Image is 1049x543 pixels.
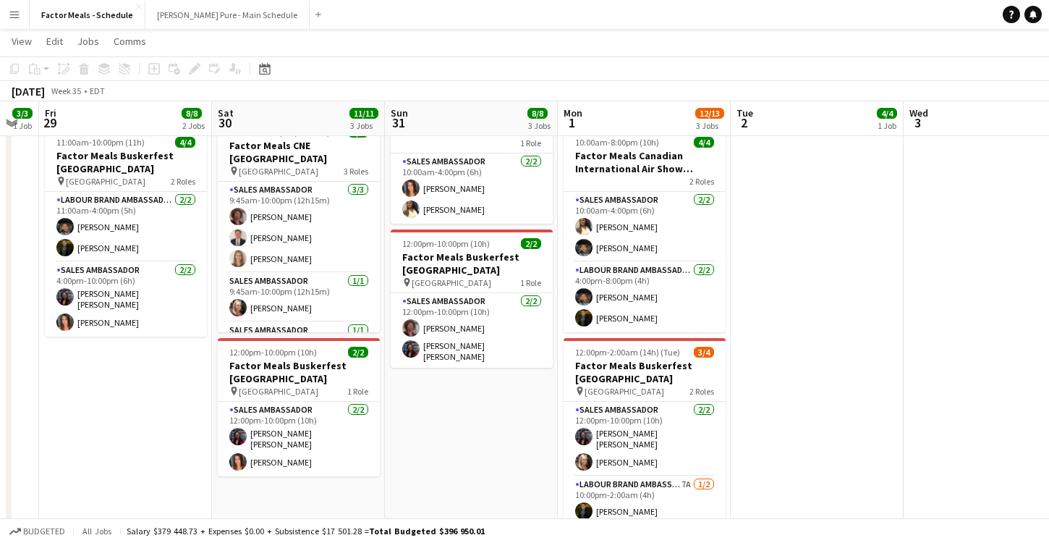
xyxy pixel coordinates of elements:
[391,106,408,119] span: Sun
[527,108,548,119] span: 8/8
[6,32,38,51] a: View
[564,192,726,262] app-card-role: Sales Ambassador2/210:00am-4:00pm (6h)[PERSON_NAME][PERSON_NAME]
[402,238,490,249] span: 12:00pm-10:00pm (10h)
[48,85,84,96] span: Week 35
[175,137,195,148] span: 4/4
[391,153,553,224] app-card-role: Sales Ambassador2/210:00am-4:00pm (6h)[PERSON_NAME][PERSON_NAME]
[349,108,378,119] span: 11/11
[412,277,491,288] span: [GEOGRAPHIC_DATA]
[564,359,726,385] h3: Factor Meals Buskerfest [GEOGRAPHIC_DATA]
[12,108,33,119] span: 3/3
[564,128,726,332] app-job-card: 10:00am-8:00pm (10h)4/4Factor Meals Canadian International Air Show [GEOGRAPHIC_DATA]2 RolesSales...
[239,166,318,177] span: [GEOGRAPHIC_DATA]
[56,137,145,148] span: 11:00am-10:00pm (11h)
[520,138,541,148] span: 1 Role
[369,526,485,536] span: Total Budgeted $396 950.01
[218,338,380,476] app-job-card: 12:00pm-10:00pm (10h)2/2Factor Meals Buskerfest [GEOGRAPHIC_DATA] [GEOGRAPHIC_DATA]1 RoleSales Am...
[734,114,753,131] span: 2
[391,293,553,368] app-card-role: Sales Ambassador2/212:00pm-10:00pm (10h)[PERSON_NAME][PERSON_NAME] [PERSON_NAME]
[561,114,582,131] span: 1
[218,182,380,273] app-card-role: Sales Ambassador3/39:45am-10:00pm (12h15m)[PERSON_NAME][PERSON_NAME][PERSON_NAME]
[218,322,380,371] app-card-role: Sales Ambassador1/1
[695,108,724,119] span: 12/13
[877,108,897,119] span: 4/4
[43,114,56,131] span: 29
[564,262,726,332] app-card-role: Labour Brand Ambassadors2/24:00pm-8:00pm (4h)[PERSON_NAME][PERSON_NAME]
[45,262,207,337] app-card-role: Sales Ambassador2/24:00pm-10:00pm (6h)[PERSON_NAME] [PERSON_NAME][PERSON_NAME]
[66,176,145,187] span: [GEOGRAPHIC_DATA]
[45,192,207,262] app-card-role: Labour Brand Ambassadors2/211:00am-4:00pm (5h)[PERSON_NAME][PERSON_NAME]
[72,32,105,51] a: Jobs
[878,120,896,131] div: 1 Job
[218,273,380,322] app-card-role: Sales Ambassador1/19:45am-10:00pm (12h15m)[PERSON_NAME]
[239,386,318,397] span: [GEOGRAPHIC_DATA]
[218,106,234,119] span: Sat
[694,137,714,148] span: 4/4
[30,1,145,29] button: Factor Meals - Schedule
[145,1,310,29] button: [PERSON_NAME] Pure - Main Schedule
[521,238,541,249] span: 2/2
[45,106,56,119] span: Fri
[46,35,63,48] span: Edit
[80,526,114,536] span: All jobs
[77,35,99,48] span: Jobs
[388,114,408,131] span: 31
[689,176,714,187] span: 2 Roles
[229,347,317,358] span: 12:00pm-10:00pm (10h)
[218,139,380,165] h3: Factor Meals CNE [GEOGRAPHIC_DATA]
[41,32,69,51] a: Edit
[391,230,553,368] app-job-card: 12:00pm-10:00pm (10h)2/2Factor Meals Buskerfest [GEOGRAPHIC_DATA] [GEOGRAPHIC_DATA]1 RoleSales Am...
[7,523,67,539] button: Budgeted
[909,106,928,119] span: Wed
[108,32,152,51] a: Comms
[907,114,928,131] span: 3
[90,85,105,96] div: EDT
[348,347,368,358] span: 2/2
[182,120,205,131] div: 2 Jobs
[689,386,714,397] span: 2 Roles
[391,251,553,277] h3: Factor Meals Buskerfest [GEOGRAPHIC_DATA]
[528,120,551,131] div: 3 Jobs
[564,149,726,175] h3: Factor Meals Canadian International Air Show [GEOGRAPHIC_DATA]
[182,108,202,119] span: 8/8
[347,386,368,397] span: 1 Role
[575,137,659,148] span: 10:00am-8:00pm (10h)
[391,90,553,224] app-job-card: 10:00am-4:00pm (6h)2/2Factor Meals Canadian International Air Show [GEOGRAPHIC_DATA]1 RoleSales A...
[12,35,32,48] span: View
[12,84,45,98] div: [DATE]
[23,526,65,536] span: Budgeted
[344,166,368,177] span: 3 Roles
[218,118,380,332] app-job-card: 9:45am-10:00pm (12h15m)5/5Factor Meals CNE [GEOGRAPHIC_DATA] [GEOGRAPHIC_DATA]3 RolesSales Ambass...
[575,347,680,358] span: 12:00pm-2:00am (14h) (Tue)
[694,347,714,358] span: 3/4
[520,277,541,288] span: 1 Role
[218,359,380,385] h3: Factor Meals Buskerfest [GEOGRAPHIC_DATA]
[13,120,32,131] div: 1 Job
[736,106,753,119] span: Tue
[114,35,146,48] span: Comms
[564,106,582,119] span: Mon
[696,120,723,131] div: 3 Jobs
[585,386,664,397] span: [GEOGRAPHIC_DATA]
[350,120,378,131] div: 3 Jobs
[216,114,234,131] span: 30
[127,526,485,536] div: Salary $379 448.73 + Expenses $0.00 + Subsistence $17 501.28 =
[218,402,380,476] app-card-role: Sales Ambassador2/212:00pm-10:00pm (10h)[PERSON_NAME] [PERSON_NAME][PERSON_NAME]
[564,402,726,476] app-card-role: Sales Ambassador2/212:00pm-10:00pm (10h)[PERSON_NAME] [PERSON_NAME][PERSON_NAME]
[45,149,207,175] h3: Factor Meals Buskerfest [GEOGRAPHIC_DATA]
[171,176,195,187] span: 2 Roles
[45,128,207,337] app-job-card: 11:00am-10:00pm (11h)4/4Factor Meals Buskerfest [GEOGRAPHIC_DATA] [GEOGRAPHIC_DATA]2 RolesLabour ...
